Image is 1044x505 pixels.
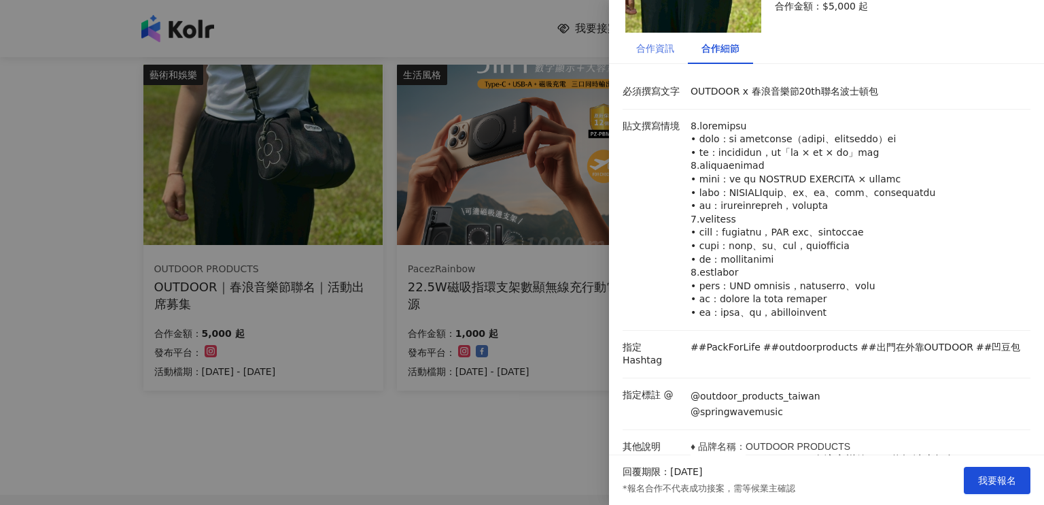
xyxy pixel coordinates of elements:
p: ##出門在外靠OUTDOOR [860,341,973,355]
p: OUTDOOR x 春浪音樂節20th聯名波士頓包 [691,85,1024,99]
span: 我要報名 [978,475,1016,486]
span: 波士頓包 [913,454,956,466]
p: ##凹豆包 [976,341,1020,355]
p: @springwavemusic [691,406,820,419]
p: 指定標註 @ [623,389,684,402]
p: 回覆期限：[DATE] [623,466,702,479]
button: 我要報名 [964,467,1030,494]
span: OUTDOOR x 春浪音樂節20th聯名 [746,454,910,466]
p: 貼文撰寫情境 [623,120,684,133]
p: 其他說明 [623,440,684,454]
span: ♦ 品牌名稱：OUTDOOR PRODUCTS ♦ 體驗商品： [691,441,850,466]
p: 8.loremipsu • dolo：si ametconse（adipi、elitseddo）ei • te：incididun，ut「la × et × do」mag 8.aliquaeni... [691,120,1024,320]
div: 合作資訊 [636,41,674,56]
p: ##PackForLife [691,341,761,355]
p: *報名合作不代表成功接案，需等候業主確認 [623,483,795,495]
div: 合作細節 [701,41,739,56]
p: @outdoor_products_taiwan [691,390,820,404]
p: ##outdoorproducts [763,341,858,355]
p: 指定 Hashtag [623,341,684,368]
p: 必須撰寫文字 [623,85,684,99]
